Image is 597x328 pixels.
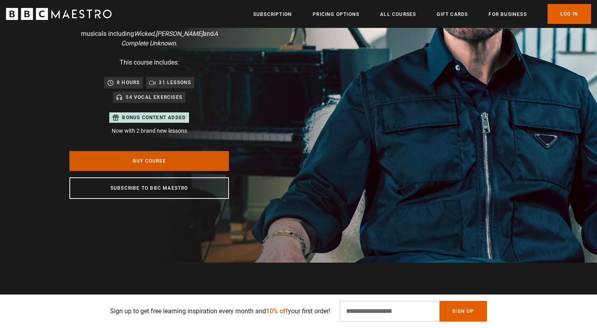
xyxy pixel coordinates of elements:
[69,151,229,171] a: Buy Course
[6,8,112,20] svg: BBC Maestro
[489,10,526,18] a: For business
[122,114,186,121] p: Bonus content added
[109,127,189,135] p: Now with 2 brand new lessons
[117,79,140,86] p: 8 hours
[120,58,179,67] p: This course includes:
[437,10,468,18] a: Gift Cards
[266,307,288,315] span: 10% off
[380,10,416,18] a: All Courses
[548,4,591,24] a: Log In
[121,30,218,47] i: A Complete Unknown
[134,30,154,37] i: Wicked
[313,10,359,18] a: Pricing Options
[69,177,229,199] a: Subscribe to BBC Maestro
[159,79,191,86] p: 31 lessons
[253,4,591,24] nav: Primary
[253,10,292,18] a: Subscription
[156,30,203,37] i: [PERSON_NAME]
[439,301,487,322] button: Sign Up
[126,93,182,101] p: 54 Vocal Exercises
[110,306,330,316] p: Sign up to get free learning inspiration every month and your first order!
